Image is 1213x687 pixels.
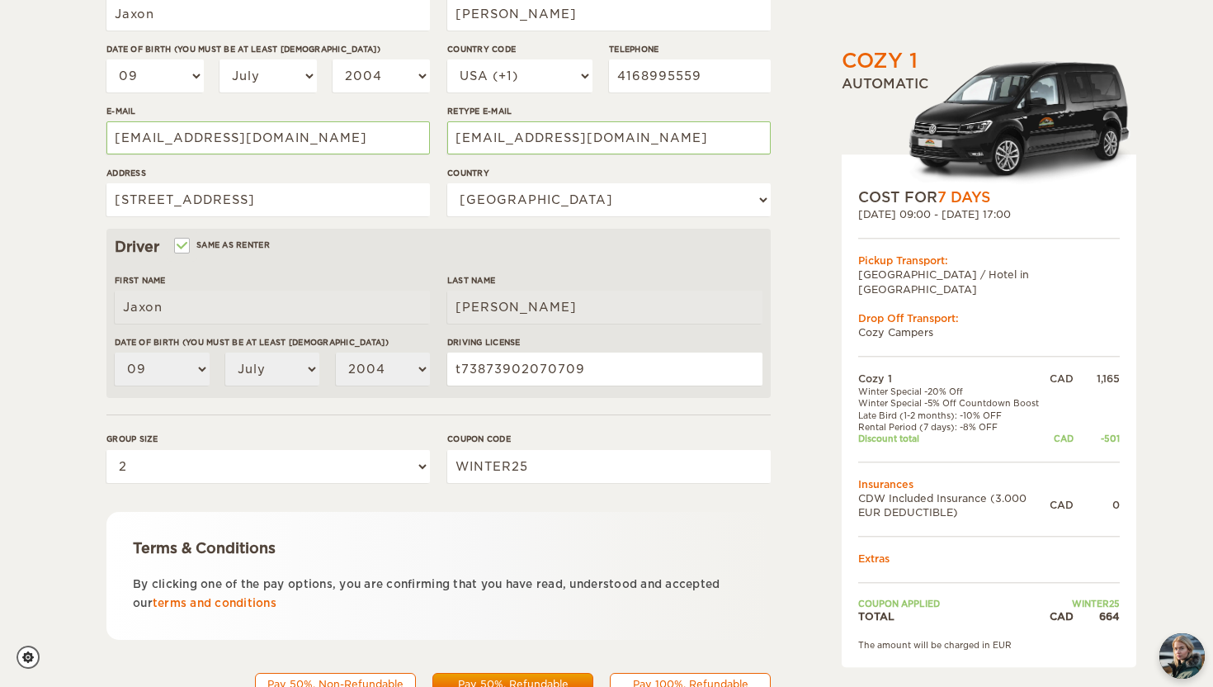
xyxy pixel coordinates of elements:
td: Rental Period (7 days): -8% OFF [858,421,1050,433]
label: Last Name [447,274,762,287]
label: Driving License [447,336,762,348]
td: Coupon applied [858,598,1050,609]
label: Date of birth (You must be at least [DEMOGRAPHIC_DATA]) [115,336,430,348]
label: Retype E-mail [447,105,771,117]
td: [GEOGRAPHIC_DATA] / Hotel in [GEOGRAPHIC_DATA] [858,268,1120,296]
input: e.g. Smith [447,291,762,324]
span: 7 Days [937,189,990,206]
img: Volkswagen-Caddy-MaxiCrew_.png [908,61,1136,187]
td: Insurances [858,477,1120,491]
div: [DATE] 09:00 - [DATE] 17:00 [858,207,1120,221]
p: By clicking one of the pay options, you are confirming that you have read, understood and accepte... [133,575,744,614]
div: Driver [115,237,762,257]
label: Address [106,167,430,179]
div: The amount will be charged in EUR [858,639,1120,651]
input: Same as renter [176,242,186,253]
input: e.g. 1 234 567 890 [609,59,771,92]
td: CDW Included Insurance (3.000 EUR DEDUCTIBLE) [858,491,1050,519]
input: e.g. Street, City, Zip Code [106,183,430,216]
label: Telephone [609,43,771,55]
input: e.g. example@example.com [106,121,430,154]
div: Drop Off Transport: [858,311,1120,325]
input: e.g. 14789654B [447,353,762,386]
label: First Name [115,274,430,287]
div: 1,165 [1074,372,1120,386]
div: COST FOR [858,187,1120,207]
td: Late Bird (1-2 months): -10% OFF [858,410,1050,421]
div: CAD [1050,372,1074,386]
label: Same as renter [176,237,270,253]
label: Country Code [447,43,592,55]
td: Cozy Campers [858,325,1120,339]
div: CAD [1050,610,1074,624]
input: e.g. example@example.com [447,121,771,154]
div: CAD [1050,499,1074,513]
div: -501 [1074,434,1120,445]
td: TOTAL [858,610,1050,624]
label: Group size [106,433,430,445]
a: Cookie settings [17,646,50,669]
td: Winter Special -20% Off [858,386,1050,397]
div: Automatic [842,76,1136,188]
a: terms and conditions [153,597,276,609]
input: e.g. William [115,291,430,324]
label: Date of birth (You must be at least [DEMOGRAPHIC_DATA]) [106,43,430,55]
td: Winter Special -5% Off Countdown Boost [858,398,1050,410]
td: Cozy 1 [858,372,1050,386]
label: E-mail [106,105,430,117]
td: Discount total [858,434,1050,445]
div: CAD [1050,434,1074,445]
div: Pickup Transport: [858,254,1120,268]
td: Extras [858,552,1120,566]
label: Coupon code [447,433,771,445]
div: 0 [1074,499,1120,513]
td: WINTER25 [1050,598,1120,609]
div: Cozy 1 [842,47,918,75]
label: Country [447,167,771,179]
img: Freyja at Cozy Campers [1159,633,1205,679]
div: Terms & Conditions [133,538,744,558]
button: chat-button [1159,633,1205,679]
div: 664 [1074,610,1120,624]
